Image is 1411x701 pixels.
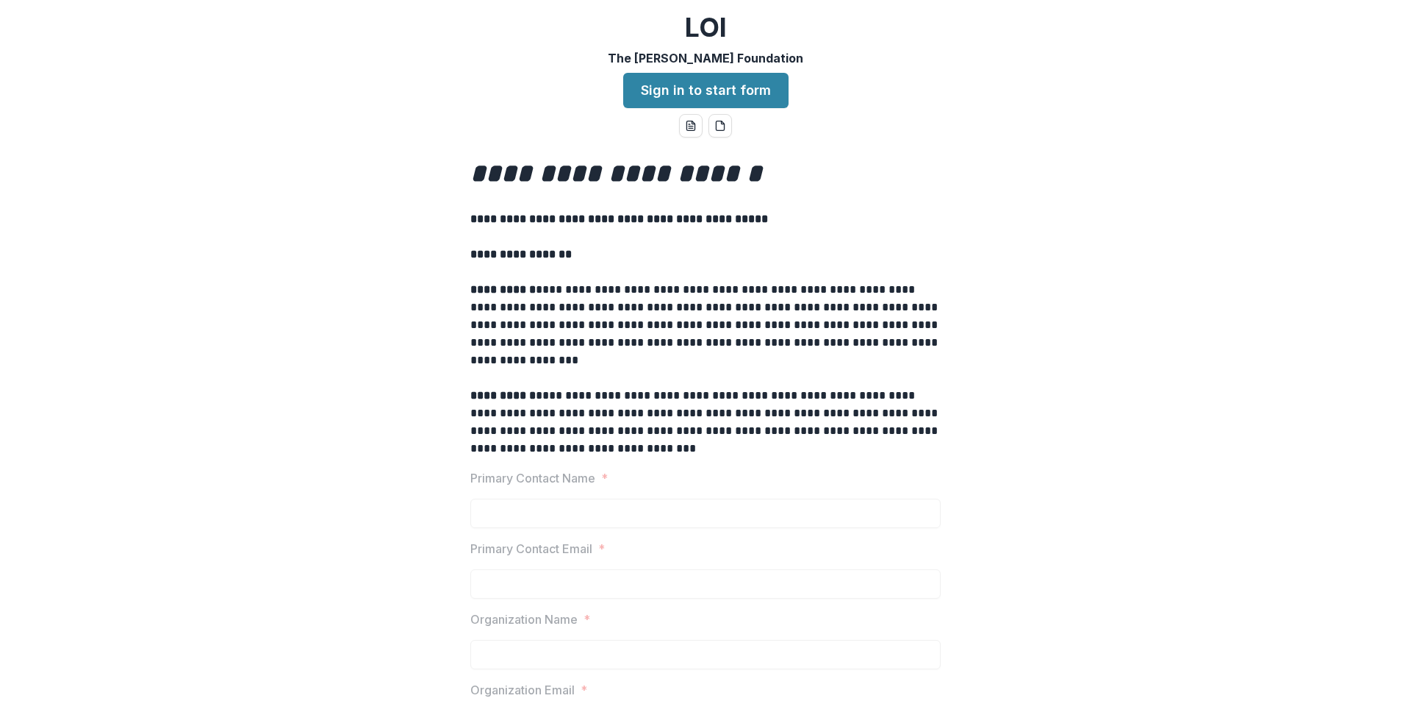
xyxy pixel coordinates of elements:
p: Primary Contact Name [470,469,595,487]
p: Organization Email [470,681,575,699]
a: Sign in to start form [623,73,789,108]
button: word-download [679,114,703,138]
p: The [PERSON_NAME] Foundation [608,49,803,67]
p: Primary Contact Email [470,540,592,558]
p: Organization Name [470,611,578,628]
button: pdf-download [708,114,732,138]
h2: LOI [685,12,727,43]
